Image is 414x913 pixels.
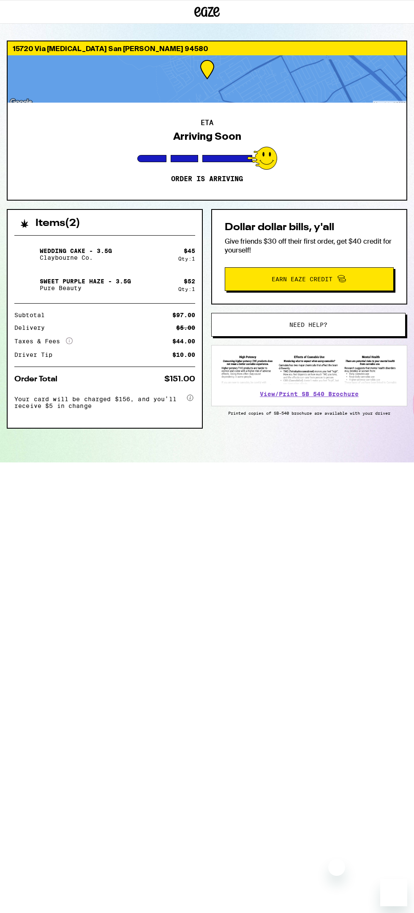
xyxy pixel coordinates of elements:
[172,312,195,318] div: $97.00
[164,375,195,383] div: $151.00
[272,276,332,282] span: Earn Eaze Credit
[35,218,80,228] h2: Items ( 2 )
[172,352,195,358] div: $10.00
[14,375,63,383] div: Order Total
[184,247,195,254] div: $ 45
[14,352,58,358] div: Driver Tip
[14,393,185,409] span: Your card will be charged $156, and you’ll receive $5 in change
[178,256,195,261] div: Qty: 1
[201,120,213,126] h2: ETA
[260,391,359,397] a: View/Print SB 540 Brochure
[184,278,195,285] div: $ 52
[211,410,407,416] p: Printed copies of SB-540 brochure are available with your driver
[225,237,394,255] p: Give friends $30 off their first order, get $40 credit for yourself!
[14,242,38,266] img: Wedding Cake - 3.5g
[14,337,73,345] div: Taxes & Fees
[14,312,51,318] div: Subtotal
[40,254,112,261] p: Claybourne Co.
[173,130,241,142] div: Arriving Soon
[225,267,394,291] button: Earn Eaze Credit
[380,879,407,906] iframe: Button to launch messaging window
[40,278,131,285] p: Sweet Purple Haze - 3.5g
[8,41,406,55] div: 15720 Via [MEDICAL_DATA] San [PERSON_NAME] 94580
[40,247,112,254] p: Wedding Cake - 3.5g
[225,223,394,233] h2: Dollar dollar bills, y'all
[14,325,51,331] div: Delivery
[211,313,406,337] button: Need help?
[171,175,243,183] p: Order is arriving
[14,273,38,296] img: Sweet Purple Haze - 3.5g
[172,338,195,344] div: $44.00
[328,859,345,876] iframe: Close message
[289,322,327,328] span: Need help?
[220,354,398,385] img: SB 540 Brochure preview
[176,325,195,331] div: $5.00
[178,286,195,292] div: Qty: 1
[40,285,131,291] p: Pure Beauty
